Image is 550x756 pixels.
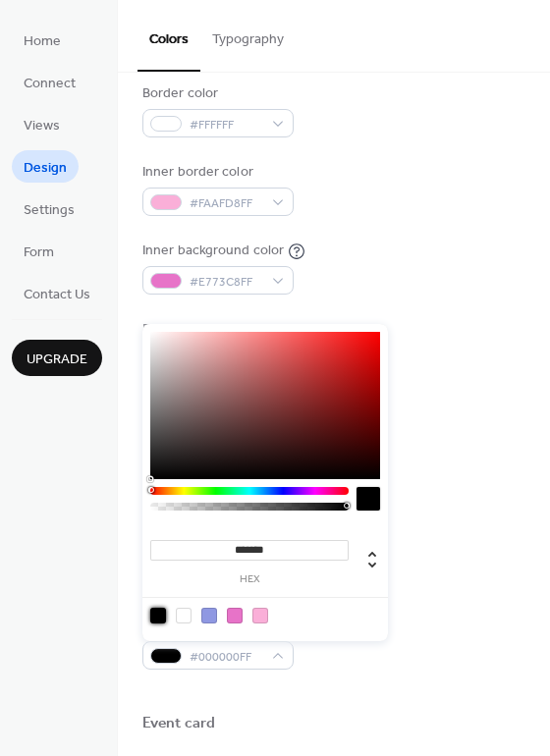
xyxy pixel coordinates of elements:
[12,277,102,309] a: Contact Us
[12,340,102,376] button: Upgrade
[150,574,349,585] label: hex
[12,192,86,225] a: Settings
[150,608,166,623] div: rgb(0, 0, 0)
[24,243,54,263] span: Form
[190,647,262,668] span: #000000FF
[252,608,268,623] div: rgb(250, 175, 216)
[12,66,87,98] a: Connect
[190,193,262,214] span: #FAAFD8FF
[24,116,60,136] span: Views
[176,608,192,623] div: rgb(255, 255, 255)
[24,74,76,94] span: Connect
[142,319,290,340] div: Default event color
[190,272,262,293] span: #E773C8FF
[27,350,87,370] span: Upgrade
[24,285,90,305] span: Contact Us
[142,162,290,183] div: Inner border color
[24,158,67,179] span: Design
[12,24,73,56] a: Home
[24,31,61,52] span: Home
[24,200,75,221] span: Settings
[12,108,72,140] a: Views
[201,608,217,623] div: rgb(143, 152, 226)
[12,235,66,267] a: Form
[12,150,79,183] a: Design
[142,241,284,261] div: Inner background color
[227,608,243,623] div: rgb(231, 115, 200)
[142,83,290,104] div: Border color
[142,714,215,734] div: Event card
[190,115,262,135] span: #FFFFFF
